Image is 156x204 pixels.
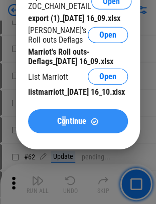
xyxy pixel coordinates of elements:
[88,27,128,43] button: Open
[99,31,116,39] span: Open
[28,47,128,66] div: Marriot's Roll outs-Deflags_[DATE] 16_09.xlsx
[99,73,116,81] span: Open
[88,69,128,85] button: Open
[28,109,128,133] button: ContinueContinue
[28,26,88,45] div: [PERSON_NAME]'s Roll outs Deflags
[90,117,99,126] img: Continue
[28,14,128,23] div: export (1)_[DATE] 16_09.xlsx
[28,72,68,82] div: List Marriott
[57,117,86,125] span: Continue
[28,87,128,97] div: listmarriott_[DATE] 16_10.xlsx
